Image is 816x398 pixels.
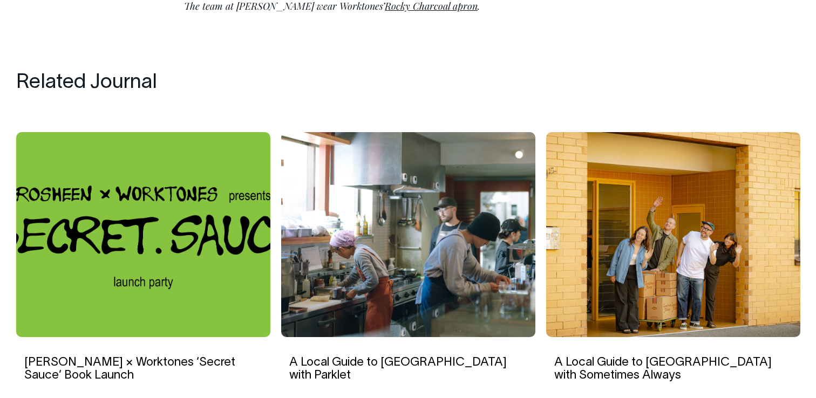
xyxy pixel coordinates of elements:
a: [PERSON_NAME] × Worktones ‘Secret Sauce’ Book Launch [24,357,235,381]
a: A Local Guide to [GEOGRAPHIC_DATA] with Sometimes Always [554,357,772,381]
img: A Local Guide to Adelaide with Sometimes Always [546,132,800,337]
img: Rosheen Kaul × Worktones ‘Secret Sauce’ Book Launch [16,132,270,337]
a: A Local Guide to [GEOGRAPHIC_DATA] with Parklet [289,357,507,381]
img: A Local Guide to Tokyo with Parklet [281,132,535,337]
h4: Related Journal [16,72,800,94]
